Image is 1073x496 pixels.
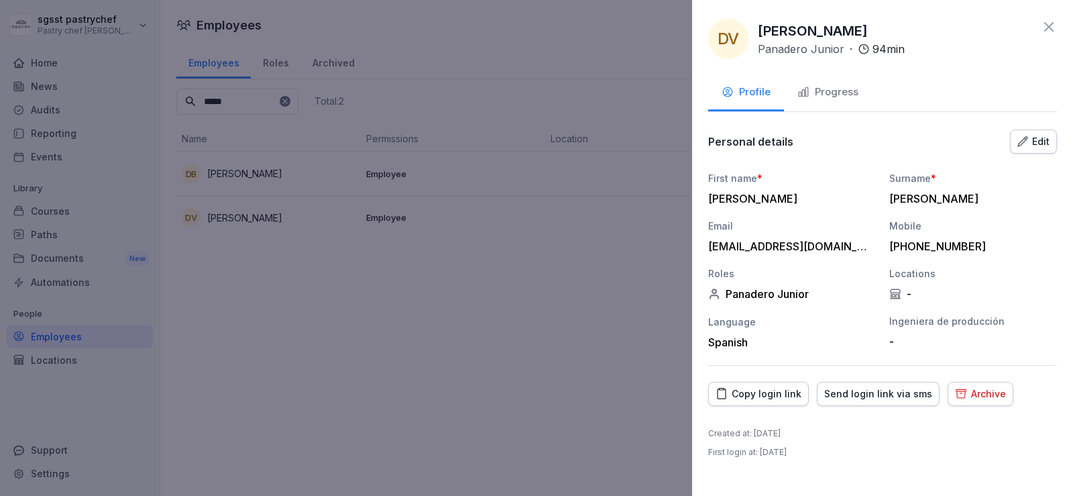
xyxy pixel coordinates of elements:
[708,315,876,329] div: Language
[708,171,876,185] div: First name
[889,287,1057,301] div: -
[797,85,858,100] div: Progress
[784,75,872,111] button: Progress
[708,446,787,458] p: First login at : [DATE]
[817,382,940,406] button: Send login link via sms
[708,428,781,440] p: Created at : [DATE]
[708,19,748,59] div: DV
[1010,130,1057,154] button: Edit
[708,266,876,281] div: Roles
[708,336,876,349] div: Spanish
[1017,134,1050,149] div: Edit
[722,85,771,100] div: Profile
[889,314,1057,328] div: Ingeniera de producción
[955,387,1006,401] div: Archive
[824,387,932,401] div: Send login link via sms
[889,240,1050,253] div: [PHONE_NUMBER]
[758,41,905,57] div: ·
[889,219,1057,233] div: Mobile
[889,266,1057,281] div: Locations
[889,192,1050,205] div: [PERSON_NAME]
[758,41,844,57] p: Panadero Junior
[708,135,793,148] p: Personal details
[708,240,869,253] div: [EMAIL_ADDRESS][DOMAIN_NAME]
[708,75,784,111] button: Profile
[758,21,868,41] p: [PERSON_NAME]
[872,41,905,57] p: 94 min
[889,335,1050,348] div: -
[716,387,801,401] div: Copy login link
[948,382,1013,406] button: Archive
[708,382,809,406] button: Copy login link
[708,192,869,205] div: [PERSON_NAME]
[708,287,876,301] div: Panadero Junior
[708,219,876,233] div: Email
[889,171,1057,185] div: Surname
